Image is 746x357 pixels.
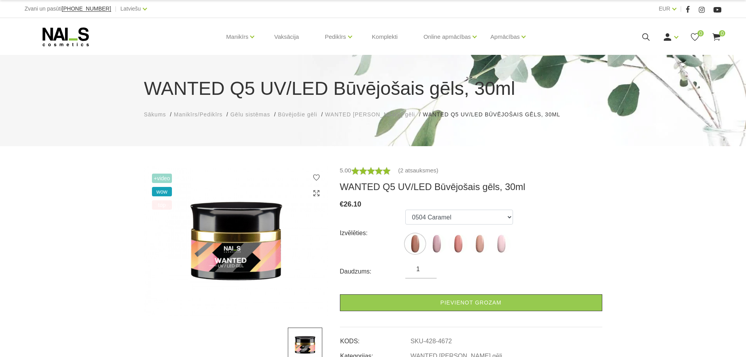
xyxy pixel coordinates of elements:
span: top [152,200,172,210]
span: 0 [697,30,704,36]
a: Pedikīrs [325,21,346,53]
img: ... [405,234,425,254]
a: EUR [659,4,670,13]
label: Nav atlikumā [491,234,511,254]
li: WANTED Q5 UV/LED Būvējošais gēls, 30ml [423,111,568,119]
h1: WANTED Q5 UV/LED Būvējošais gēls, 30ml [144,74,602,103]
span: Manikīrs/Pedikīrs [174,111,222,118]
a: Pievienot grozam [340,294,602,311]
div: Daudzums: [340,265,406,278]
a: Manikīrs [226,21,249,53]
span: wow [152,187,172,196]
a: Sākums [144,111,166,119]
a: 0 [690,32,700,42]
a: 0 [712,32,721,42]
img: ... [491,234,511,254]
span: Būvējošie gēli [278,111,317,118]
a: [PHONE_NUMBER] [62,6,111,12]
a: Būvējošie gēli [278,111,317,119]
a: Manikīrs/Pedikīrs [174,111,222,119]
a: (2 atsauksmes) [398,166,439,175]
span: Gēlu sistēmas [230,111,270,118]
td: KODS: [340,331,410,346]
a: Vaksācija [268,18,305,56]
label: Nav atlikumā [427,234,446,254]
span: WANTED [PERSON_NAME] gēli [325,111,415,118]
span: [PHONE_NUMBER] [62,5,111,12]
span: € [340,200,344,208]
span: Sākums [144,111,166,118]
a: Latviešu [121,4,141,13]
div: Izvēlēties: [340,227,406,239]
span: 0 [719,30,725,36]
span: | [115,4,117,14]
a: Komplekti [366,18,404,56]
img: ... [448,234,468,254]
a: Gēlu sistēmas [230,111,270,119]
span: 26.10 [344,200,361,208]
h3: WANTED Q5 UV/LED Būvējošais gēls, 30ml [340,181,602,193]
img: ... [144,166,328,316]
a: Online apmācības [423,21,471,53]
a: Apmācības [490,21,520,53]
div: Zvani un pasūti [25,4,111,14]
img: ... [470,234,490,254]
span: +Video [152,174,172,183]
a: SKU-428-4672 [410,338,452,345]
span: | [680,4,682,14]
label: Nav atlikumā [470,234,490,254]
span: 5.00 [340,167,351,174]
img: ... [427,234,446,254]
a: WANTED [PERSON_NAME] gēli [325,111,415,119]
